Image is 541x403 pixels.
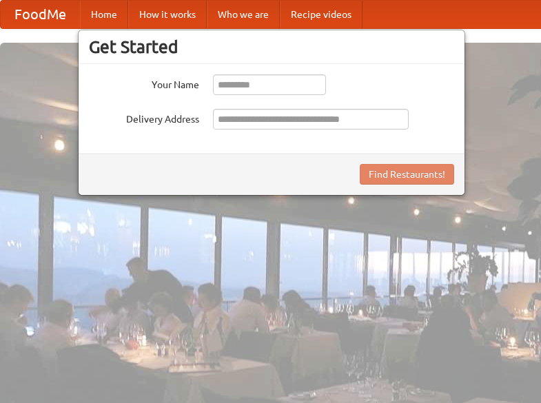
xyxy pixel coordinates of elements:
[360,164,454,185] button: Find Restaurants!
[207,1,280,28] a: Who we are
[128,1,207,28] a: How it works
[1,1,80,28] a: FoodMe
[80,1,128,28] a: Home
[89,37,454,57] h3: Get Started
[89,109,199,126] label: Delivery Address
[89,74,199,92] label: Your Name
[280,1,363,28] a: Recipe videos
